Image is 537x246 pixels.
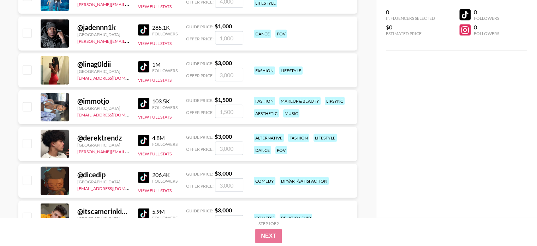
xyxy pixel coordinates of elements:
[186,36,214,41] span: Offer Price:
[473,16,499,21] div: Followers
[386,31,435,36] div: Estimated Price
[138,135,149,146] img: TikTok
[77,69,130,74] div: [GEOGRAPHIC_DATA]
[215,23,232,29] strong: $ 1,000
[138,188,172,193] button: View Full Stats
[152,24,178,31] div: 285.1K
[473,24,499,31] div: 0
[386,24,435,31] div: $0
[77,184,148,191] a: [EMAIL_ADDRESS][DOMAIN_NAME]
[138,4,172,9] button: View Full Stats
[215,215,243,229] input: 3,000
[186,171,213,177] span: Guide Price:
[152,68,178,73] div: Followers
[77,74,148,81] a: [EMAIL_ADDRESS][DOMAIN_NAME]
[215,207,232,213] strong: $ 3,000
[152,215,178,221] div: Followers
[138,78,172,83] button: View Full Stats
[186,98,213,103] span: Guide Price:
[215,178,243,192] input: 3,000
[215,68,243,81] input: 3,000
[280,177,329,185] div: diy/art/satisfaction
[77,32,130,37] div: [GEOGRAPHIC_DATA]
[77,60,130,69] div: @ linag0ldii
[77,170,130,179] div: @ dicedip
[138,98,149,109] img: TikTok
[279,97,321,105] div: makeup & beauty
[186,61,213,66] span: Guide Price:
[280,214,312,222] div: relationship
[138,41,172,46] button: View Full Stats
[254,134,284,142] div: alternative
[215,31,243,45] input: 1,000
[77,179,130,184] div: [GEOGRAPHIC_DATA]
[258,221,279,226] div: Step 1 of 2
[186,110,214,115] span: Offer Price:
[77,216,130,221] div: [GEOGRAPHIC_DATA]
[138,61,149,73] img: TikTok
[138,151,172,156] button: View Full Stats
[186,183,214,189] span: Offer Price:
[325,97,345,105] div: lipsync
[254,146,271,154] div: dance
[386,8,435,16] div: 0
[152,142,178,147] div: Followers
[77,148,182,154] a: [PERSON_NAME][EMAIL_ADDRESS][DOMAIN_NAME]
[254,109,279,118] div: aesthetic
[77,207,130,216] div: @ itscamerinkindle
[215,133,232,140] strong: $ 3,000
[152,171,178,178] div: 206.4K
[77,105,130,111] div: [GEOGRAPHIC_DATA]
[473,31,499,36] div: Followers
[254,177,275,185] div: comedy
[215,96,232,103] strong: $ 1,500
[473,8,499,16] div: 0
[77,133,130,142] div: @ derektrendz
[186,208,213,213] span: Guide Price:
[152,105,178,110] div: Followers
[77,23,130,32] div: @ jadennn1k
[77,142,130,148] div: [GEOGRAPHIC_DATA]
[138,24,149,36] img: TikTok
[275,30,287,38] div: pov
[186,73,214,78] span: Offer Price:
[138,172,149,183] img: TikTok
[215,59,232,66] strong: $ 3,000
[152,98,178,105] div: 103.5K
[255,229,282,243] button: Next
[186,147,214,152] span: Offer Price:
[152,135,178,142] div: 4.8M
[215,170,232,177] strong: $ 3,000
[283,109,299,118] div: music
[254,97,275,105] div: fashion
[186,24,213,29] span: Guide Price:
[279,67,303,75] div: lifestyle
[152,178,178,184] div: Followers
[215,105,243,118] input: 1,500
[288,134,309,142] div: fashion
[152,61,178,68] div: 1M
[152,31,178,36] div: Followers
[215,142,243,155] input: 3,000
[186,135,213,140] span: Guide Price:
[254,214,275,222] div: comedy
[77,37,182,44] a: [PERSON_NAME][EMAIL_ADDRESS][DOMAIN_NAME]
[314,134,337,142] div: lifestyle
[77,97,130,105] div: @ immotjo
[77,111,148,118] a: [EMAIL_ADDRESS][DOMAIN_NAME]
[138,208,149,220] img: TikTok
[254,30,271,38] div: dance
[77,0,182,7] a: [PERSON_NAME][EMAIL_ADDRESS][DOMAIN_NAME]
[138,114,172,120] button: View Full Stats
[275,146,287,154] div: pov
[502,211,529,238] iframe: Drift Widget Chat Controller
[152,208,178,215] div: 5.9M
[254,67,275,75] div: fashion
[386,16,435,21] div: Influencers Selected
